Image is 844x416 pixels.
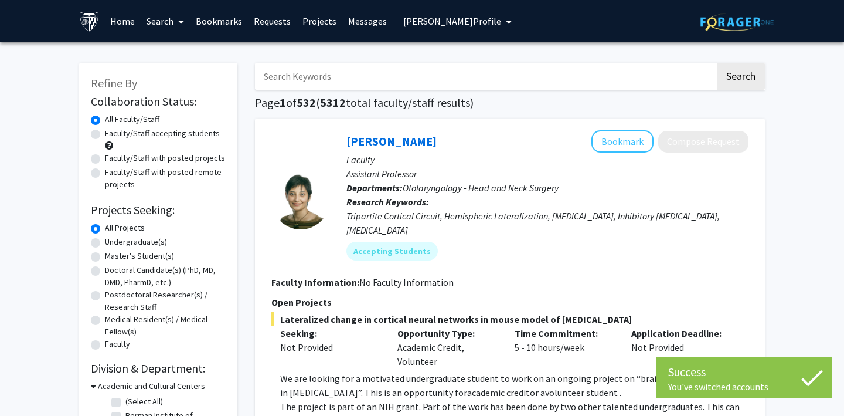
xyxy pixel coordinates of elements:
[105,236,167,248] label: Undergraduate(s)
[397,326,497,340] p: Opportunity Type:
[255,63,715,90] input: Search Keywords
[280,340,380,354] div: Not Provided
[105,113,159,126] label: All Faculty/Staff
[700,13,774,31] img: ForagerOne Logo
[346,134,437,148] a: [PERSON_NAME]
[342,1,393,42] a: Messages
[359,276,454,288] span: No Faculty Information
[105,166,226,191] label: Faculty/Staff with posted remote projects
[98,380,205,393] h3: Academic and Cultural Centers
[297,95,316,110] span: 532
[91,76,137,90] span: Refine By
[658,131,748,153] button: Compose Request to Tara Deemyad
[622,326,740,368] div: Not Provided
[190,1,248,42] a: Bookmarks
[105,264,226,289] label: Doctoral Candidate(s) (PhD, MD, DMD, PharmD, etc.)
[346,153,748,167] p: Faculty
[346,209,748,237] div: Tripartite Cortical Circuit, Hemispheric Lateralization, [MEDICAL_DATA], Inhibitory [MEDICAL_DATA...
[280,326,380,340] p: Seeking:
[271,312,748,326] span: Lateralized change in cortical neural networks in mouse model of [MEDICAL_DATA]
[297,1,342,42] a: Projects
[91,94,226,109] h2: Collaboration Status:
[105,250,174,262] label: Master's Student(s)
[79,11,100,32] img: Johns Hopkins University Logo
[105,338,130,350] label: Faculty
[403,182,559,194] span: Otolaryngology - Head and Neck Surgery
[271,295,748,309] p: Open Projects
[403,15,501,27] span: [PERSON_NAME] Profile
[545,387,621,398] u: volunteer student .
[346,242,438,261] mat-chip: Accepting Students
[320,95,346,110] span: 5312
[248,1,297,42] a: Requests
[141,1,190,42] a: Search
[717,63,765,90] button: Search
[105,222,145,234] label: All Projects
[346,182,403,194] b: Departments:
[91,361,226,376] h2: Division & Department:
[280,371,748,400] p: We are looking for a motivated undergraduate student to work on an ongoing project on “brain circ...
[668,381,821,393] div: You've switched accounts
[104,1,141,42] a: Home
[105,127,220,140] label: Faculty/Staff accepting students
[389,326,506,368] div: Academic Credit, Volunteer
[105,152,225,164] label: Faculty/Staff with posted projects
[668,363,821,381] div: Success
[346,167,748,181] p: Assistant Professor
[515,326,614,340] p: Time Commitment:
[346,196,429,208] b: Research Keywords:
[631,326,731,340] p: Application Deadline:
[9,363,50,407] iframe: Chat
[467,387,530,398] u: academic credit
[91,203,226,217] h2: Projects Seeking:
[506,326,623,368] div: 5 - 10 hours/week
[105,313,226,338] label: Medical Resident(s) / Medical Fellow(s)
[255,96,765,110] h1: Page of ( total faculty/staff results)
[105,289,226,313] label: Postdoctoral Researcher(s) / Research Staff
[125,395,163,408] label: (Select All)
[280,95,286,110] span: 1
[591,130,654,153] button: Add Tara Deemyad to Bookmarks
[271,276,359,288] b: Faculty Information:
